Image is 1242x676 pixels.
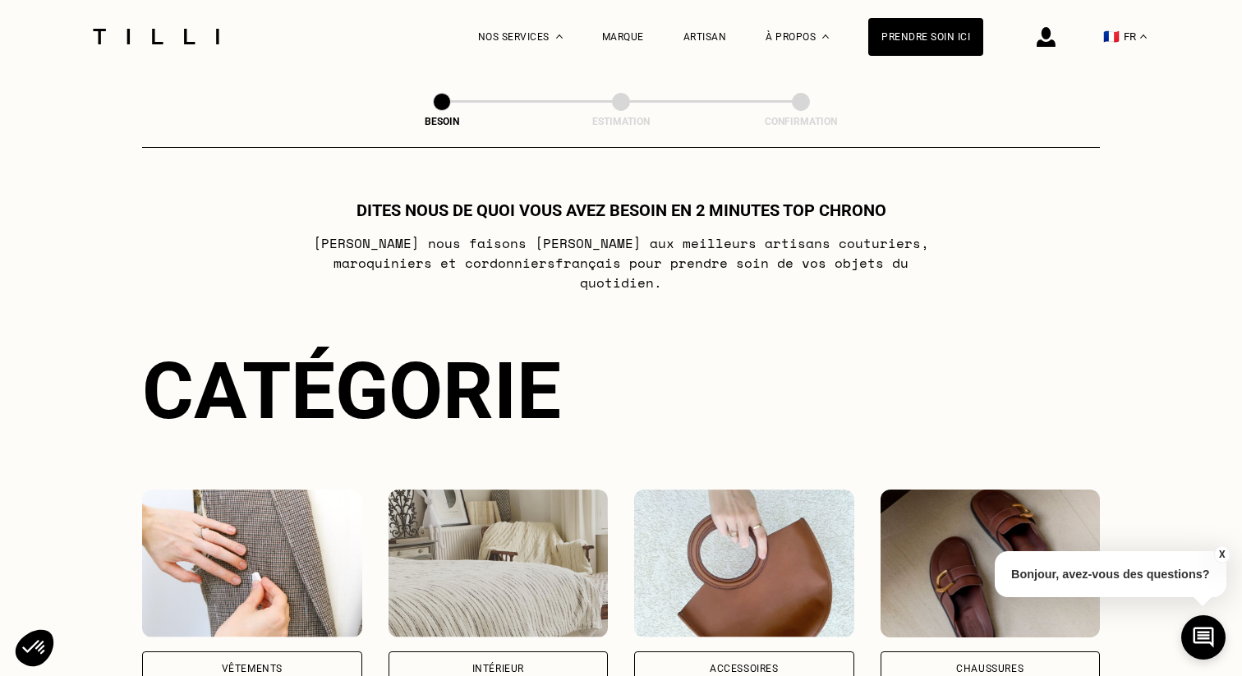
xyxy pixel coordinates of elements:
div: Accessoires [710,664,779,674]
a: Prendre soin ici [868,18,983,56]
div: Besoin [360,116,524,127]
a: Artisan [683,31,727,43]
img: Intérieur [389,490,609,637]
button: X [1213,545,1230,563]
p: Bonjour, avez-vous des questions? [995,551,1226,597]
div: Catégorie [142,345,1100,437]
img: Menu déroulant [556,34,563,39]
img: Vêtements [142,490,362,637]
div: Intérieur [472,664,524,674]
img: menu déroulant [1140,34,1147,39]
img: Accessoires [634,490,854,637]
img: Logo du service de couturière Tilli [87,29,225,44]
img: Menu déroulant à propos [822,34,829,39]
img: Chaussures [881,490,1101,637]
a: Marque [602,31,644,43]
div: Chaussures [956,664,1023,674]
img: icône connexion [1037,27,1056,47]
span: 🇫🇷 [1103,29,1120,44]
div: Confirmation [719,116,883,127]
div: Vêtements [222,664,283,674]
p: [PERSON_NAME] nous faisons [PERSON_NAME] aux meilleurs artisans couturiers , maroquiniers et cord... [296,233,947,292]
h1: Dites nous de quoi vous avez besoin en 2 minutes top chrono [356,200,886,220]
div: Estimation [539,116,703,127]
